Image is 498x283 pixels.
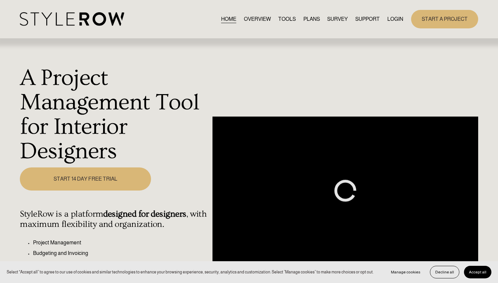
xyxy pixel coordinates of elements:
[464,266,491,278] button: Accept all
[386,266,425,278] button: Manage cookies
[355,15,380,23] a: folder dropdown
[244,15,271,23] a: OVERVIEW
[430,266,459,278] button: Decline all
[20,167,151,191] a: START 14 DAY FREE TRIAL
[387,15,403,23] a: LOGIN
[7,269,373,275] p: Select “Accept all” to agree to our use of cookies and similar technologies to enhance your brows...
[20,12,124,26] img: StyleRow
[411,10,478,28] a: START A PROJECT
[103,209,186,219] strong: designed for designers
[20,209,209,230] h4: StyleRow is a platform , with maximum flexibility and organization.
[355,15,380,23] span: SUPPORT
[303,15,320,23] a: PLANS
[469,270,486,274] span: Accept all
[33,239,209,247] p: Project Management
[278,15,296,23] a: TOOLS
[327,15,348,23] a: SURVEY
[33,249,209,257] p: Budgeting and Invoicing
[20,66,209,164] h1: A Project Management Tool for Interior Designers
[221,15,236,23] a: HOME
[435,270,454,274] span: Decline all
[391,270,420,274] span: Manage cookies
[33,260,209,268] p: Client Presentation Dashboard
